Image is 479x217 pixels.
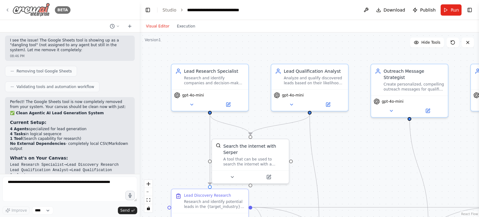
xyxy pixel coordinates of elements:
button: toggle interactivity [144,204,152,212]
span: Improve [12,208,27,213]
span: gpt-4o-mini [182,93,204,98]
nav: breadcrumb [162,7,257,13]
button: zoom in [144,180,152,188]
div: Research and identify potential leads in the {target_industry} industry who would benefit from ag... [184,199,244,209]
img: Logo [12,3,50,17]
span: gpt-4o-mini [382,99,404,104]
button: Switch to previous chat [107,22,122,30]
strong: 1 Tool [10,136,22,141]
span: Run [451,7,459,13]
button: Publish [410,4,438,16]
button: fit view [144,196,152,204]
button: Open in side panel [251,173,286,181]
strong: ✅ Clean Agentic AI Lead Generation System [10,111,104,115]
div: Outreach Message Strategist [384,68,444,81]
div: Outreach Message StrategistCreate personalized, compelling outreach messages for qualified leads ... [370,64,448,118]
span: Publish [420,7,436,13]
div: Version 1 [145,37,161,42]
g: Edge from da060472-0151-4ee5-8ee1-449bd34e4f37 to 3fba3853-b4e9-434a-9810-4b99b40c804b [207,114,213,185]
li: (Search capability for research) [10,136,130,141]
div: Lead Research Specialist [184,68,244,74]
button: Start a new chat [125,22,135,30]
button: Hide Tools [410,37,444,47]
strong: 4 Tasks [10,132,26,136]
p: I see the issue! The Google Sheets tool is showing up as a "dangling tool" (not assigned to any a... [10,38,130,53]
div: Analyze and qualify discovered leads based on their likelihood to invest in agentic AI automation... [284,76,344,86]
button: Open in side panel [310,101,346,108]
div: Lead Discovery Research [184,193,231,198]
a: Studio [162,7,177,12]
div: 08:46 PM [10,54,130,58]
div: Lead Qualification Analyst [284,68,344,74]
button: Open in side panel [210,101,246,108]
code: Lead Discovery Research [67,163,119,167]
div: Lead Research SpecialistResearch and identify companies and decision-makers in {target_industry} ... [171,64,249,111]
g: Edge from da060472-0151-4ee5-8ee1-449bd34e4f37 to 99c5ffa6-f8e2-453b-81bf-774dffabb8d1 [207,114,254,135]
div: Lead Qualification AnalystAnalyze and qualify discovered leads based on their likelihood to inves... [271,64,349,111]
span: Removing tool Google Sheets [17,69,72,74]
li: - completely local CSV/Markdown output [10,141,130,151]
button: Improve [2,206,30,215]
div: React Flow controls [144,180,152,212]
strong: Current Setup: [10,120,46,125]
div: Search the internet with Serper [223,143,285,155]
button: Visual Editor [142,22,173,30]
button: zoom out [144,188,152,196]
span: Download [384,7,405,13]
li: in logical sequence [10,132,130,137]
button: Download [374,4,408,16]
li: → [10,168,130,178]
div: Research and identify companies and decision-makers in {target_industry} who would benefit from a... [184,76,244,86]
button: Execution [173,22,199,30]
code: Lead Qualification Analysis [10,168,112,178]
li: specialized for lead generation [10,127,130,132]
span: gpt-4o-mini [282,93,304,98]
strong: No External Dependencies [10,141,65,146]
g: Edge from 5b716e07-f5e5-4706-a535-0328df47bec3 to 99c5ffa6-f8e2-453b-81bf-774dffabb8d1 [247,114,313,135]
span: Validating tools and automation workflow [17,84,94,89]
span: Send [120,208,130,213]
div: BETA [55,6,70,14]
button: Run [441,4,462,16]
p: Perfect! The Google Sheets tool is now completely removed from your system. Your canvas should be... [10,100,130,109]
div: Create personalized, compelling outreach messages for qualified leads that highlight specific age... [384,82,444,92]
button: Send [118,207,137,214]
img: SerperDevTool [216,143,221,148]
code: Lead Qualification Analyst [10,168,68,172]
div: SerperDevToolSearch the internet with SerperA tool that can be used to search the internet with a... [211,139,289,184]
button: Show right sidebar [465,6,474,14]
button: Click to speak your automation idea [125,191,135,200]
div: A tool that can be used to search the internet with a search_query. Supports different search typ... [223,157,285,167]
strong: What's on Your Canvas: [10,155,68,160]
button: Open in side panel [410,107,445,115]
li: → [10,162,130,168]
a: React Flow attribution [461,212,478,216]
span: Hide Tools [421,40,440,45]
button: Hide left sidebar [143,6,152,14]
code: Lead Research Specialist [10,163,64,167]
strong: 4 Agents [10,127,29,131]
